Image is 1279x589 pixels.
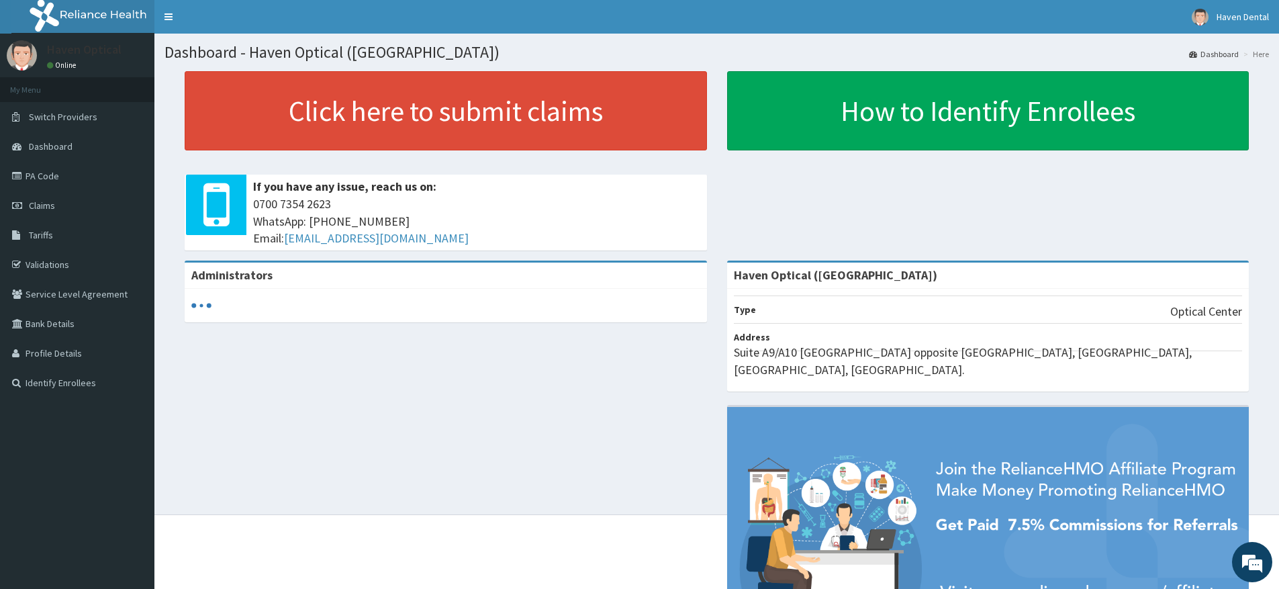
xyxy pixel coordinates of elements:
svg: audio-loading [191,296,211,316]
span: Claims [29,199,55,212]
a: Dashboard [1189,48,1239,60]
a: Online [47,60,79,70]
span: 0700 7354 2623 WhatsApp: [PHONE_NUMBER] Email: [253,195,700,247]
li: Here [1240,48,1269,60]
a: How to Identify Enrollees [727,71,1249,150]
p: Optical Center [1170,303,1242,320]
a: [EMAIL_ADDRESS][DOMAIN_NAME] [284,230,469,246]
b: Administrators [191,267,273,283]
span: Tariffs [29,229,53,241]
span: Dashboard [29,140,73,152]
b: Address [734,331,770,343]
img: User Image [7,40,37,71]
b: If you have any issue, reach us on: [253,179,436,194]
span: Haven Dental [1217,11,1269,23]
a: Click here to submit claims [185,71,707,150]
p: Haven Optical [47,44,122,56]
span: Switch Providers [29,111,97,123]
strong: Haven Optical ([GEOGRAPHIC_DATA]) [734,267,937,283]
b: Type [734,304,756,316]
img: User Image [1192,9,1209,26]
p: Suite A9/A10 [GEOGRAPHIC_DATA] opposite [GEOGRAPHIC_DATA], [GEOGRAPHIC_DATA], [GEOGRAPHIC_DATA], ... [734,344,1243,378]
h1: Dashboard - Haven Optical ([GEOGRAPHIC_DATA]) [164,44,1269,61]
